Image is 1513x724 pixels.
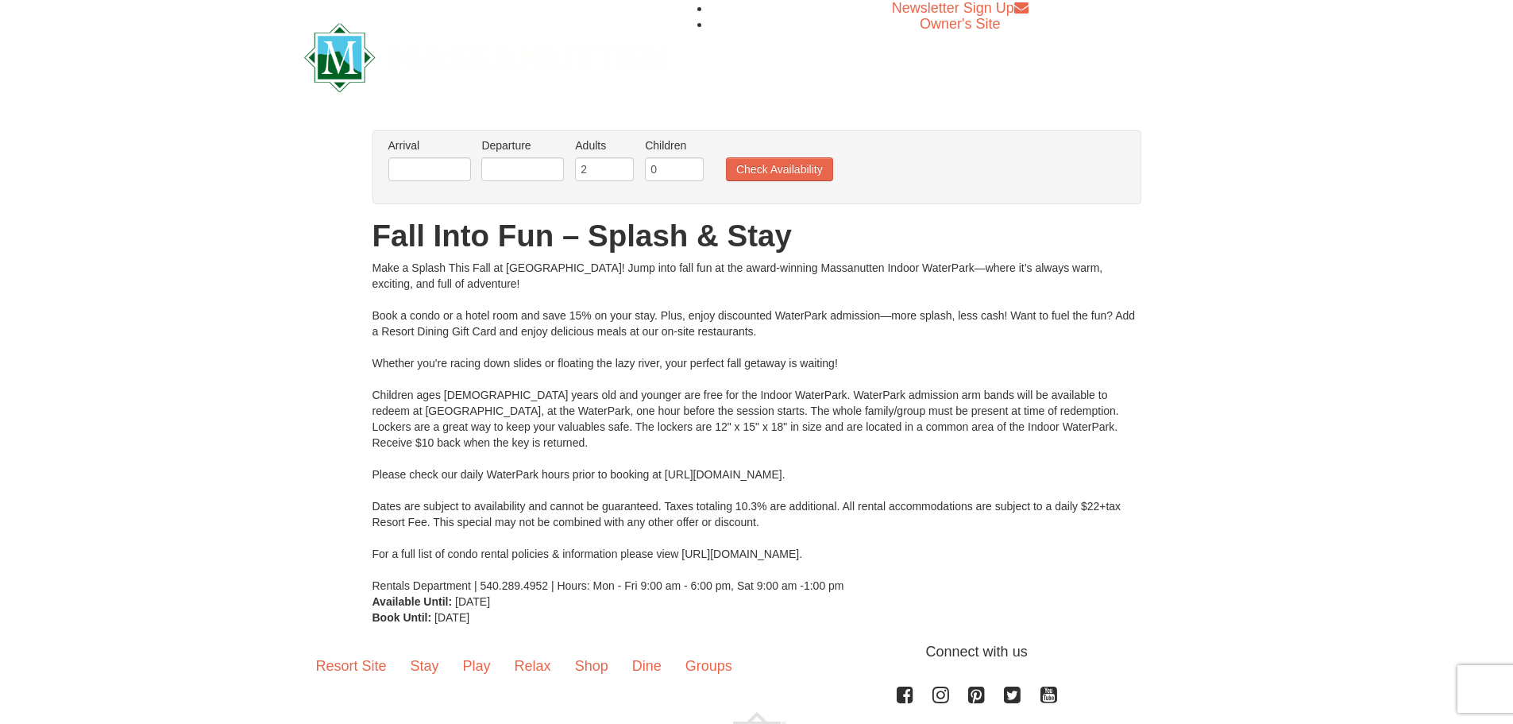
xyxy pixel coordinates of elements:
div: Make a Splash This Fall at [GEOGRAPHIC_DATA]! Jump into fall fun at the award-winning Massanutten... [372,260,1141,594]
label: Adults [575,137,634,153]
a: Resort Site [304,641,399,691]
a: Dine [620,641,674,691]
a: Massanutten Resort [304,37,668,74]
a: Shop [563,641,620,691]
p: Connect with us [304,641,1210,663]
strong: Book Until: [372,611,432,624]
span: [DATE] [434,611,469,624]
a: Play [451,641,503,691]
img: Massanutten Resort Logo [304,23,668,92]
label: Departure [481,137,564,153]
h1: Fall Into Fun – Splash & Stay [372,220,1141,252]
a: Groups [674,641,744,691]
label: Arrival [388,137,471,153]
a: Relax [503,641,563,691]
label: Children [645,137,704,153]
span: [DATE] [455,595,490,608]
a: Stay [399,641,451,691]
button: Check Availability [726,157,833,181]
strong: Available Until: [372,595,453,608]
a: Owner's Site [920,16,1000,32]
